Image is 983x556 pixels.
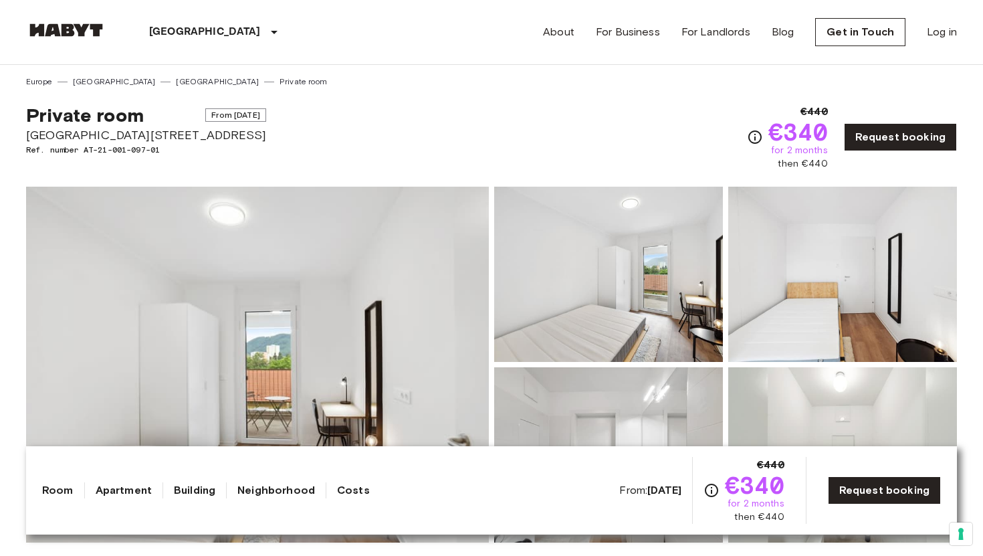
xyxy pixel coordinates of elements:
svg: Check cost overview for full price breakdown. Please note that discounts apply to new joiners onl... [747,129,763,145]
span: €440 [757,457,784,473]
span: for 2 months [771,144,828,157]
a: Get in Touch [815,18,905,46]
a: For Business [596,24,660,40]
span: for 2 months [728,497,784,511]
a: For Landlords [681,24,750,40]
button: Your consent preferences for tracking technologies [950,523,972,545]
span: €440 [800,104,828,120]
span: €340 [725,473,784,497]
span: [GEOGRAPHIC_DATA][STREET_ADDRESS] [26,126,266,144]
a: Room [42,482,74,498]
a: Building [174,482,215,498]
a: Apartment [96,482,152,498]
span: then €440 [778,157,827,171]
a: Europe [26,76,52,88]
svg: Check cost overview for full price breakdown. Please note that discounts apply to new joiners onl... [703,482,720,498]
img: Habyt [26,23,106,37]
img: Marketing picture of unit AT-21-001-097-01 [26,187,489,543]
a: Costs [337,482,370,498]
img: Picture of unit AT-21-001-097-01 [494,367,723,543]
a: [GEOGRAPHIC_DATA] [176,76,259,88]
a: Log in [927,24,957,40]
a: Blog [772,24,794,40]
a: Request booking [844,123,957,151]
a: Private room [280,76,327,88]
img: Picture of unit AT-21-001-097-01 [494,187,723,362]
span: €340 [768,120,828,144]
a: About [543,24,574,40]
a: Request booking [828,476,941,504]
a: Neighborhood [237,482,315,498]
a: [GEOGRAPHIC_DATA] [73,76,156,88]
span: From: [619,483,681,498]
span: Private room [26,104,144,126]
span: Ref. number AT-21-001-097-01 [26,144,266,156]
b: [DATE] [647,484,681,496]
span: then €440 [734,511,784,524]
p: [GEOGRAPHIC_DATA] [149,24,261,40]
span: From [DATE] [205,108,266,122]
img: Picture of unit AT-21-001-097-01 [728,367,957,543]
img: Picture of unit AT-21-001-097-01 [728,187,957,362]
